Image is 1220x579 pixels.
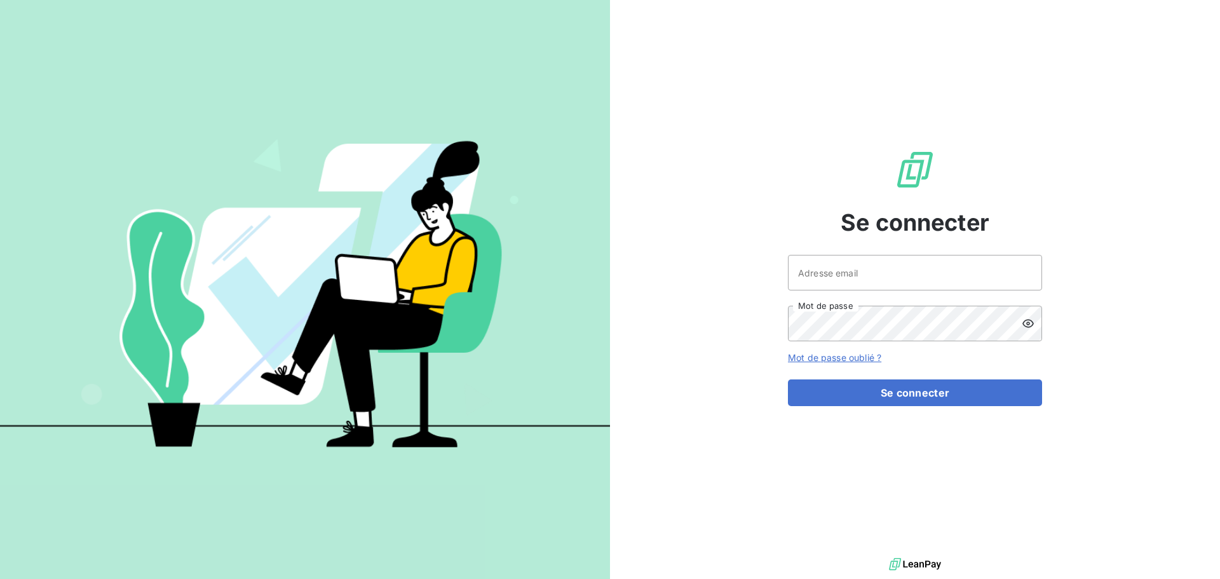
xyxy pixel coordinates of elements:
span: Se connecter [841,205,989,240]
a: Mot de passe oublié ? [788,352,881,363]
input: placeholder [788,255,1042,290]
button: Se connecter [788,379,1042,406]
img: Logo LeanPay [895,149,935,190]
img: logo [889,555,941,574]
